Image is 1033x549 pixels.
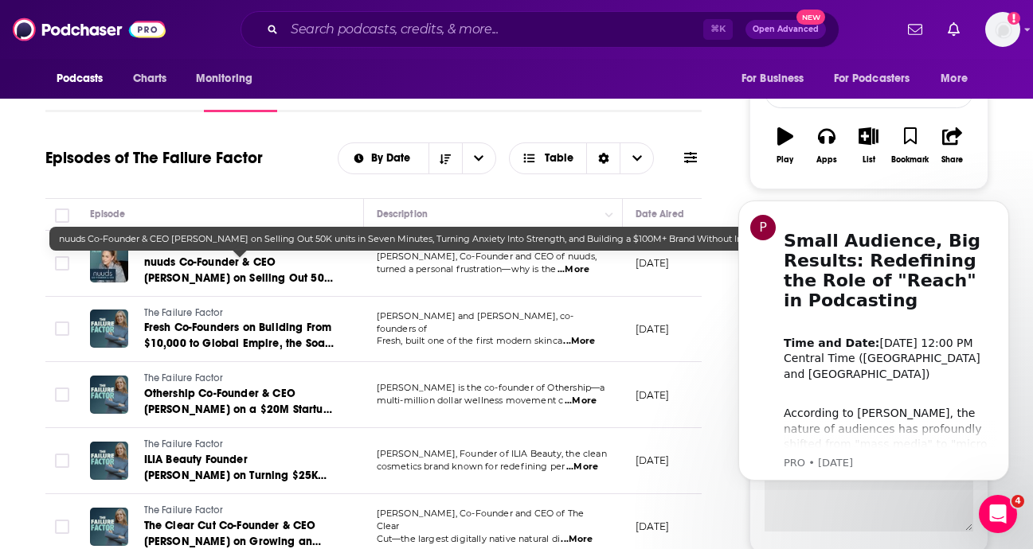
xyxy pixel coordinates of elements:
p: [DATE] [636,520,670,533]
span: ILIA Beauty Founder [PERSON_NAME] on Turning $25K Into $100M, Defining Clean Beauty, and Why Her ... [144,453,335,530]
span: [PERSON_NAME], Founder of ILIA Beauty, the clean [377,448,607,459]
svg: Add a profile image [1008,12,1020,25]
button: open menu [185,64,273,94]
span: Toggle select row [55,387,69,402]
span: Othership Co-Founder & CEO [PERSON_NAME] on a $20M Startup Failure, Addiction Recovery, and Creat... [144,387,332,464]
span: [PERSON_NAME] and [PERSON_NAME], co-founders of [377,310,574,334]
button: Show profile menu [985,12,1020,47]
span: Fresh, built one of the first modern skinca [377,335,562,346]
span: 4 [1011,495,1024,508]
button: Choose View [509,142,655,174]
div: List [863,155,875,165]
div: Sort Direction [586,143,620,173]
button: Bookmark [890,117,931,174]
span: For Podcasters [834,68,910,90]
span: The Failure Factor [144,504,224,516]
span: ...More [561,533,593,546]
a: Fresh Co-Founders on Building From $10,000 to Global Empire, the Soap That Sold Itself, and Resis... [144,320,335,352]
span: The Failure Factor [144,241,224,252]
span: Monitoring [196,68,252,90]
iframe: Intercom notifications message [714,186,1033,490]
span: ...More [558,263,589,276]
div: Apps [816,155,837,165]
div: Play [777,155,793,165]
span: nuuds Co-Founder & CEO [PERSON_NAME] on Selling Out 50K units in Seven Minutes, Turning Anxiety I... [144,255,333,333]
p: [DATE] [636,454,670,467]
span: Toggle select row [55,321,69,336]
button: Apps [806,117,847,174]
span: nuuds Co-Founder & CEO [PERSON_NAME] on Selling Out 50K units in Seven Minutes, Turning Anxiety I... [59,233,773,244]
img: Podchaser - Follow, Share and Rate Podcasts [13,14,166,45]
a: Charts [123,64,177,94]
span: Logged in as sophiak [985,12,1020,47]
img: User Profile [985,12,1020,47]
button: open menu [45,64,124,94]
span: ...More [566,461,598,473]
iframe: Intercom live chat [979,495,1017,533]
a: ILIA Beauty Founder [PERSON_NAME] on Turning $25K Into $100M, Defining Clean Beauty, and Why Her ... [144,452,335,484]
button: open menu [929,64,988,94]
span: The Failure Factor [144,438,224,450]
h1: Episodes of The Failure Factor [45,148,263,168]
span: Open Advanced [753,25,819,33]
div: Episode [90,204,126,224]
h2: Choose List sort [338,142,496,174]
div: Date Aired [636,204,684,224]
a: The Failure Factor [144,438,335,452]
span: Toggle select row [55,520,69,534]
button: open menu [462,143,495,173]
span: turned a personal frustration—why is the [377,263,557,274]
span: Fresh Co-Founders on Building From $10,000 to Global Empire, the Soap That Sold Itself, and Resis... [144,321,335,382]
span: New [796,10,825,25]
button: open menu [730,64,824,94]
span: Table [545,153,573,164]
p: [DATE] [636,322,670,336]
span: ⌘ K [703,19,733,40]
span: Charts [133,68,167,90]
span: For Business [741,68,804,90]
span: [PERSON_NAME], Co-Founder and CEO of nuuds, [377,251,597,262]
button: Play [765,117,806,174]
button: open menu [824,64,933,94]
a: Othership Co-Founder & CEO [PERSON_NAME] on a $20M Startup Failure, Addiction Recovery, and Creat... [144,386,335,418]
button: Sort Direction [428,143,462,173]
button: Share [931,117,972,174]
span: ...More [563,335,595,348]
p: [DATE] [636,388,670,402]
button: open menu [338,153,428,164]
span: Toggle select row [55,454,69,468]
a: The Failure Factor [144,372,335,386]
p: [DATE] [636,256,670,270]
a: nuuds Co-Founder & CEO [PERSON_NAME] on Selling Out 50K units in Seven Minutes, Turning Anxiety I... [144,255,335,286]
div: Description [377,204,428,224]
span: ...More [565,395,597,407]
span: The Failure Factor [144,307,224,318]
span: [PERSON_NAME] is the co-founder of Othership—a [377,382,605,393]
span: multi-million dollar wellness movement c [377,395,564,406]
div: Share [941,155,963,165]
button: Column Actions [600,205,619,224]
span: Toggle select row [55,256,69,271]
span: [PERSON_NAME], Co-Founder and CEO of The Clear [377,508,585,531]
a: The Failure Factor [144,306,335,321]
span: cosmetics brand known for redefining per [377,461,565,472]
div: Bookmark [891,155,929,165]
span: The Failure Factor [144,372,224,384]
a: Show notifications dropdown [902,16,929,43]
div: Search podcasts, credits, & more... [241,11,839,48]
span: By Date [371,153,416,164]
a: Show notifications dropdown [941,16,966,43]
span: Podcasts [57,68,104,90]
span: More [941,68,968,90]
button: Open AdvancedNew [745,20,826,39]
